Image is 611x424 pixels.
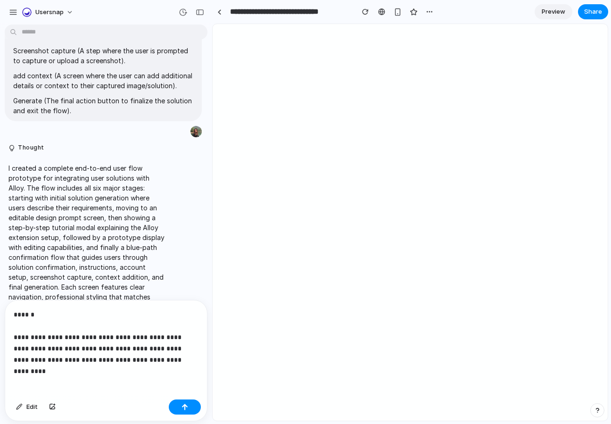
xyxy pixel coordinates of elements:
[13,71,193,91] p: add context (A screen where the user can add additional details or context to their captured imag...
[584,7,602,17] span: Share
[11,399,42,415] button: Edit
[578,4,608,19] button: Share
[8,163,166,322] p: I created a complete end-to-end user flow prototype for integrating user solutions with Alloy. Th...
[13,96,193,116] p: Generate (The final action button to finalize the solution and exit the flow).
[542,7,565,17] span: Preview
[13,46,193,66] p: Screenshot capture (A step where the user is prompted to capture or upload a screenshot).
[26,402,38,412] span: Edit
[35,8,64,17] span: Usersnap
[535,4,572,19] a: Preview
[18,5,78,20] button: Usersnap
